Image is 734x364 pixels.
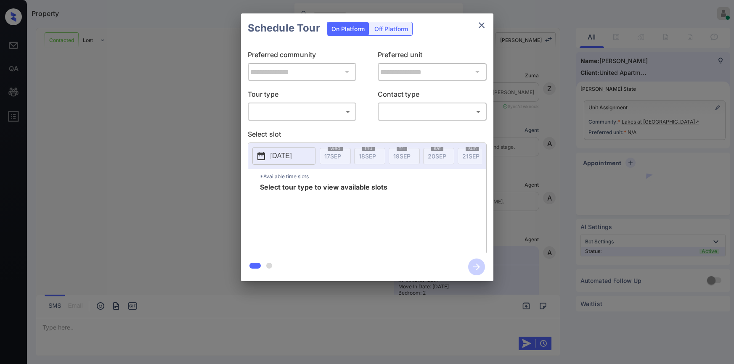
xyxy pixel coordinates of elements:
[378,50,487,63] p: Preferred unit
[241,13,327,43] h2: Schedule Tour
[327,22,369,35] div: On Platform
[370,22,412,35] div: Off Platform
[473,17,490,34] button: close
[260,184,387,251] span: Select tour type to view available slots
[260,169,486,184] p: *Available time slots
[248,129,487,142] p: Select slot
[252,147,315,165] button: [DATE]
[270,151,292,161] p: [DATE]
[248,89,357,103] p: Tour type
[378,89,487,103] p: Contact type
[248,50,357,63] p: Preferred community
